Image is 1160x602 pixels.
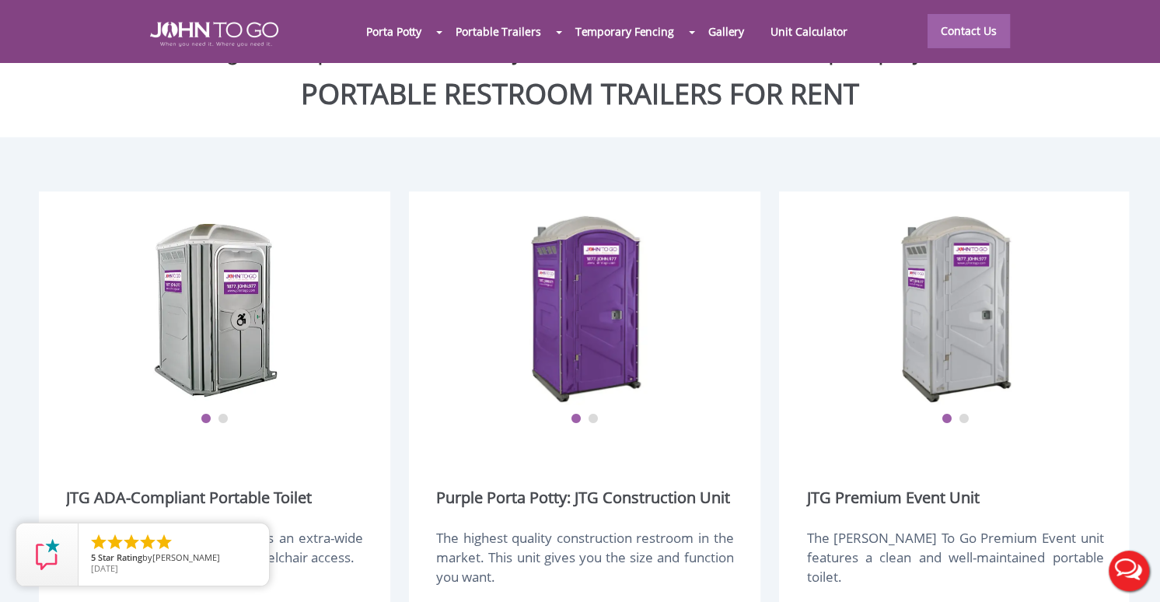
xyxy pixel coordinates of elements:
a: Portable Trailers [442,15,554,48]
a: Contact Us [928,14,1010,48]
button: 1 of 2 [571,414,582,425]
img: JOHN to go [150,22,278,47]
a: JTG ADA-Compliant Portable Toilet [66,487,312,509]
span: by [91,553,257,564]
span: [DATE] [91,562,118,574]
li:  [138,533,157,551]
button: 2 of 2 [958,414,969,425]
li:  [122,533,141,551]
a: Porta Potty [353,15,435,48]
button: 2 of 2 [218,414,229,425]
li:  [89,533,108,551]
button: 1 of 2 [941,414,952,425]
button: Live Chat [1098,540,1160,602]
li:  [106,533,124,551]
a: Gallery [695,15,757,48]
a: Purple Porta Potty: JTG Construction Unit [436,487,730,509]
li:  [155,533,173,551]
span: 5 [91,551,96,563]
h2: PORTABLE RESTROOM TRAILERS FOR RENT [12,79,1148,110]
a: JTG Premium Event Unit [806,487,979,509]
button: 2 of 2 [588,414,599,425]
img: ADA Handicapped Accessible Unit [153,211,278,405]
button: 1 of 2 [201,414,211,425]
img: Review Rating [32,539,63,570]
h3: Looking to rent a portable toilet? We carry an extensive selection of affordable porta potty rent... [12,17,1148,64]
a: Temporary Fencing [562,15,687,48]
span: [PERSON_NAME] [152,551,220,563]
span: Star Rating [98,551,142,563]
a: Unit Calculator [757,15,861,48]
